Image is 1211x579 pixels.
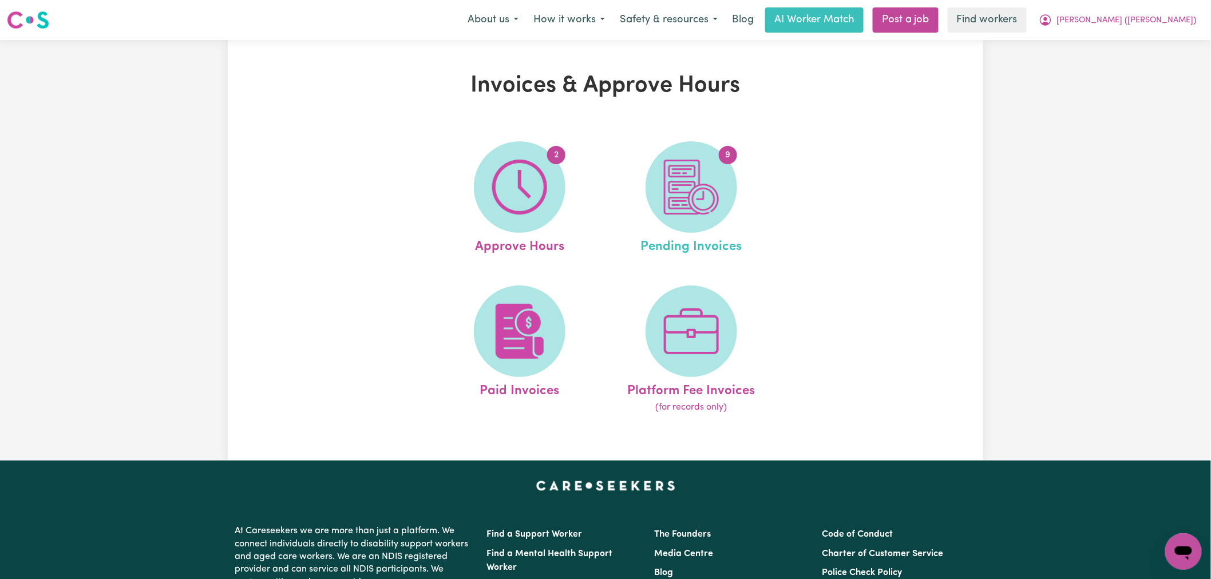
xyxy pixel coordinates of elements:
a: Police Check Policy [822,568,903,577]
a: AI Worker Match [765,7,864,33]
a: Post a job [873,7,939,33]
span: Pending Invoices [640,233,742,257]
span: Paid Invoices [480,377,559,401]
a: Careseekers logo [7,7,49,33]
a: Paid Invoices [437,285,602,415]
button: My Account [1031,8,1204,32]
span: [PERSON_NAME] ([PERSON_NAME]) [1057,14,1197,27]
span: 9 [719,146,737,164]
img: Careseekers logo [7,10,49,30]
a: Media Centre [654,549,713,558]
span: 2 [547,146,565,164]
span: Approve Hours [475,233,564,257]
a: Approve Hours [437,141,602,257]
a: Charter of Customer Service [822,549,944,558]
span: (for records only) [655,400,727,414]
button: How it works [526,8,612,32]
h1: Invoices & Approve Hours [361,72,850,100]
button: Safety & resources [612,8,725,32]
a: The Founders [654,530,711,539]
a: Find a Mental Health Support Worker [486,549,612,572]
a: Careseekers home page [536,481,675,490]
button: About us [460,8,526,32]
a: Find workers [948,7,1027,33]
a: Platform Fee Invoices(for records only) [609,285,774,415]
iframe: Button to launch messaging window [1165,533,1202,570]
a: Blog [725,7,761,33]
a: Pending Invoices [609,141,774,257]
a: Find a Support Worker [486,530,582,539]
a: Blog [654,568,673,577]
a: Code of Conduct [822,530,893,539]
span: Platform Fee Invoices [627,377,755,401]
